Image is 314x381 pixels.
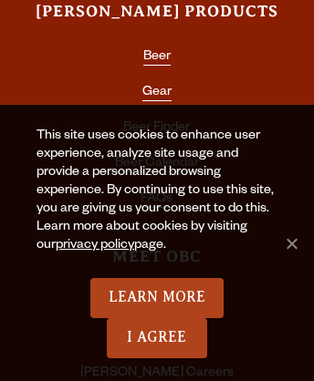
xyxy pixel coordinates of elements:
a: Gear [142,86,172,101]
span: No [282,234,300,252]
a: I Agree [107,318,207,358]
a: Learn More [90,278,225,318]
h3: [PERSON_NAME] Products [24,1,290,38]
a: privacy policy [56,239,134,253]
a: Beer [143,50,171,66]
div: This site uses cookies to enhance user experience, analyze site usage and provide a personalized ... [37,128,277,278]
